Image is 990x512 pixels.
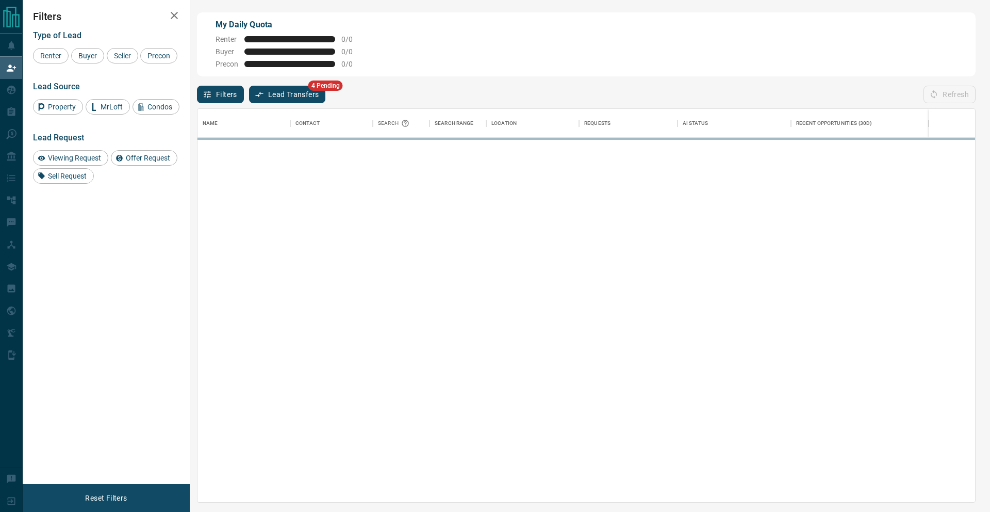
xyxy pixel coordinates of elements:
div: Renter [33,48,69,63]
div: Buyer [71,48,104,63]
span: 0 / 0 [341,35,364,43]
h2: Filters [33,10,179,23]
span: Offer Request [122,154,174,162]
div: Precon [140,48,177,63]
span: Viewing Request [44,154,105,162]
span: Property [44,103,79,111]
span: Precon [144,52,174,60]
button: Filters [197,86,244,103]
span: Type of Lead [33,30,81,40]
button: Reset Filters [78,489,134,507]
div: Search Range [430,109,486,138]
div: Location [491,109,517,138]
span: Seller [110,52,135,60]
p: My Daily Quota [216,19,364,31]
span: Buyer [216,47,238,56]
div: Requests [579,109,678,138]
span: Lead Request [33,133,84,142]
span: 0 / 0 [341,60,364,68]
div: Recent Opportunities (30d) [791,109,929,138]
div: Contact [295,109,320,138]
div: MrLoft [86,99,130,115]
div: Sell Request [33,168,94,184]
span: Buyer [75,52,101,60]
div: Recent Opportunities (30d) [796,109,872,138]
span: 0 / 0 [341,47,364,56]
div: Seller [107,48,138,63]
div: AI Status [683,109,708,138]
span: Condos [144,103,176,111]
span: Precon [216,60,238,68]
span: Lead Source [33,82,80,91]
div: Property [33,99,83,115]
div: Requests [584,109,610,138]
div: AI Status [678,109,791,138]
span: Renter [37,52,65,60]
span: 4 Pending [308,81,343,91]
span: Renter [216,35,238,43]
div: Search [378,109,412,138]
button: Lead Transfers [249,86,326,103]
div: Name [203,109,218,138]
div: Condos [133,99,179,115]
div: Search Range [435,109,474,138]
div: Contact [290,109,373,138]
div: Name [197,109,290,138]
div: Location [486,109,579,138]
span: MrLoft [97,103,126,111]
div: Viewing Request [33,150,108,166]
div: Offer Request [111,150,177,166]
span: Sell Request [44,172,90,180]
